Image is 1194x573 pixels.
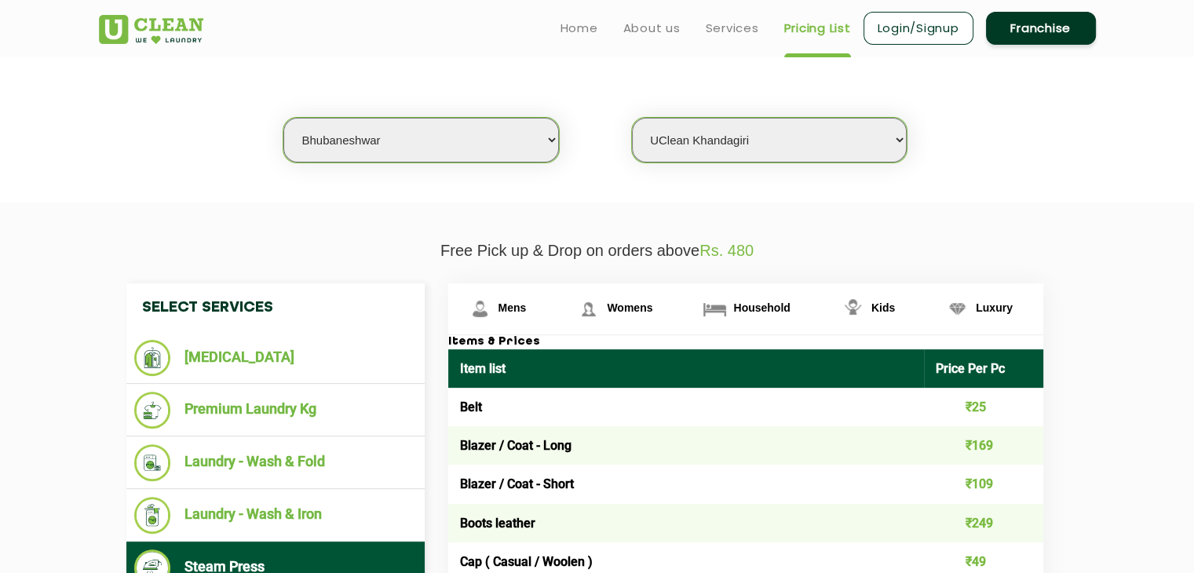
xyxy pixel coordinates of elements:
span: Kids [871,301,895,314]
img: Household [701,295,728,323]
span: Mens [498,301,527,314]
a: About us [623,19,681,38]
a: Franchise [986,12,1096,45]
a: Pricing List [784,19,851,38]
h3: Items & Prices [448,335,1043,349]
p: Free Pick up & Drop on orders above [99,242,1096,260]
li: Premium Laundry Kg [134,392,417,429]
th: Item list [448,349,925,388]
li: Laundry - Wash & Fold [134,444,417,481]
li: [MEDICAL_DATA] [134,340,417,376]
li: Laundry - Wash & Iron [134,497,417,534]
td: Belt [448,388,925,426]
span: Rs. 480 [699,242,754,259]
td: Blazer / Coat - Short [448,465,925,503]
td: ₹109 [924,465,1043,503]
td: ₹249 [924,504,1043,542]
img: Dry Cleaning [134,340,171,376]
td: Blazer / Coat - Long [448,426,925,465]
a: Home [560,19,598,38]
img: Luxury [944,295,971,323]
span: Household [733,301,790,314]
span: Womens [607,301,652,314]
span: Luxury [976,301,1013,314]
img: Laundry - Wash & Iron [134,497,171,534]
td: ₹25 [924,388,1043,426]
img: Mens [466,295,494,323]
img: Womens [575,295,602,323]
td: Boots leather [448,504,925,542]
td: ₹169 [924,426,1043,465]
img: Kids [839,295,867,323]
a: Services [706,19,759,38]
h4: Select Services [126,283,425,332]
th: Price Per Pc [924,349,1043,388]
img: Premium Laundry Kg [134,392,171,429]
img: Laundry - Wash & Fold [134,444,171,481]
img: UClean Laundry and Dry Cleaning [99,15,203,44]
a: Login/Signup [864,12,973,45]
